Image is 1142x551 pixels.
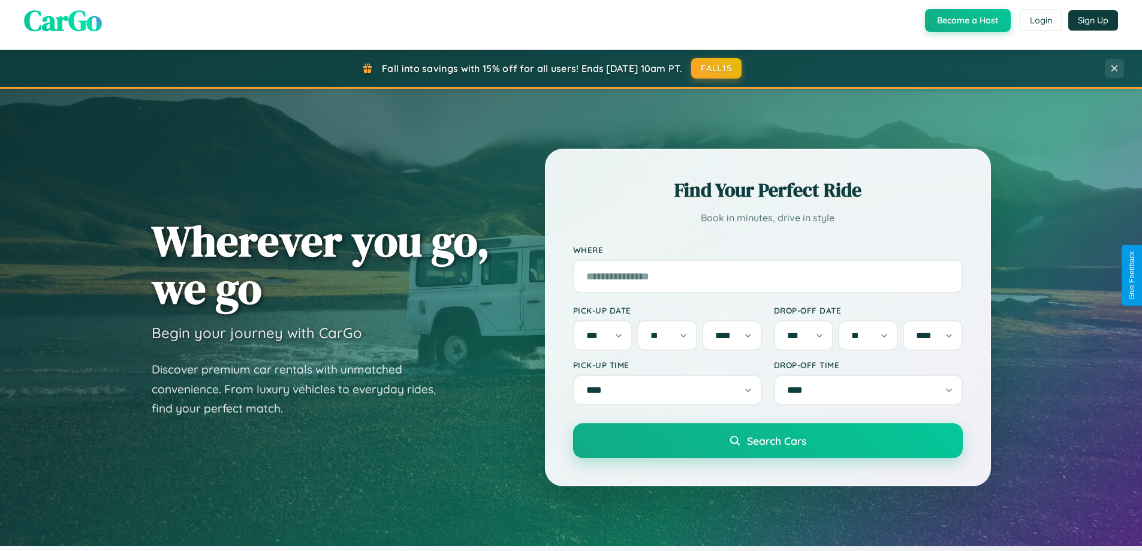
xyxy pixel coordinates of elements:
h1: Wherever you go, we go [152,217,490,312]
button: Search Cars [573,423,963,458]
button: Sign Up [1068,10,1118,31]
label: Where [573,245,963,255]
label: Pick-up Time [573,360,762,370]
button: Become a Host [925,9,1011,32]
span: CarGo [24,1,102,40]
h2: Find Your Perfect Ride [573,177,963,203]
p: Discover premium car rentals with unmatched convenience. From luxury vehicles to everyday rides, ... [152,360,451,418]
button: FALL15 [691,58,742,79]
button: Login [1020,10,1062,31]
span: Fall into savings with 15% off for all users! Ends [DATE] 10am PT. [382,62,682,74]
div: Give Feedback [1128,251,1136,300]
h3: Begin your journey with CarGo [152,324,362,342]
label: Pick-up Date [573,305,762,315]
p: Book in minutes, drive in style [573,209,963,227]
span: Search Cars [747,434,806,447]
label: Drop-off Date [774,305,963,315]
label: Drop-off Time [774,360,963,370]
